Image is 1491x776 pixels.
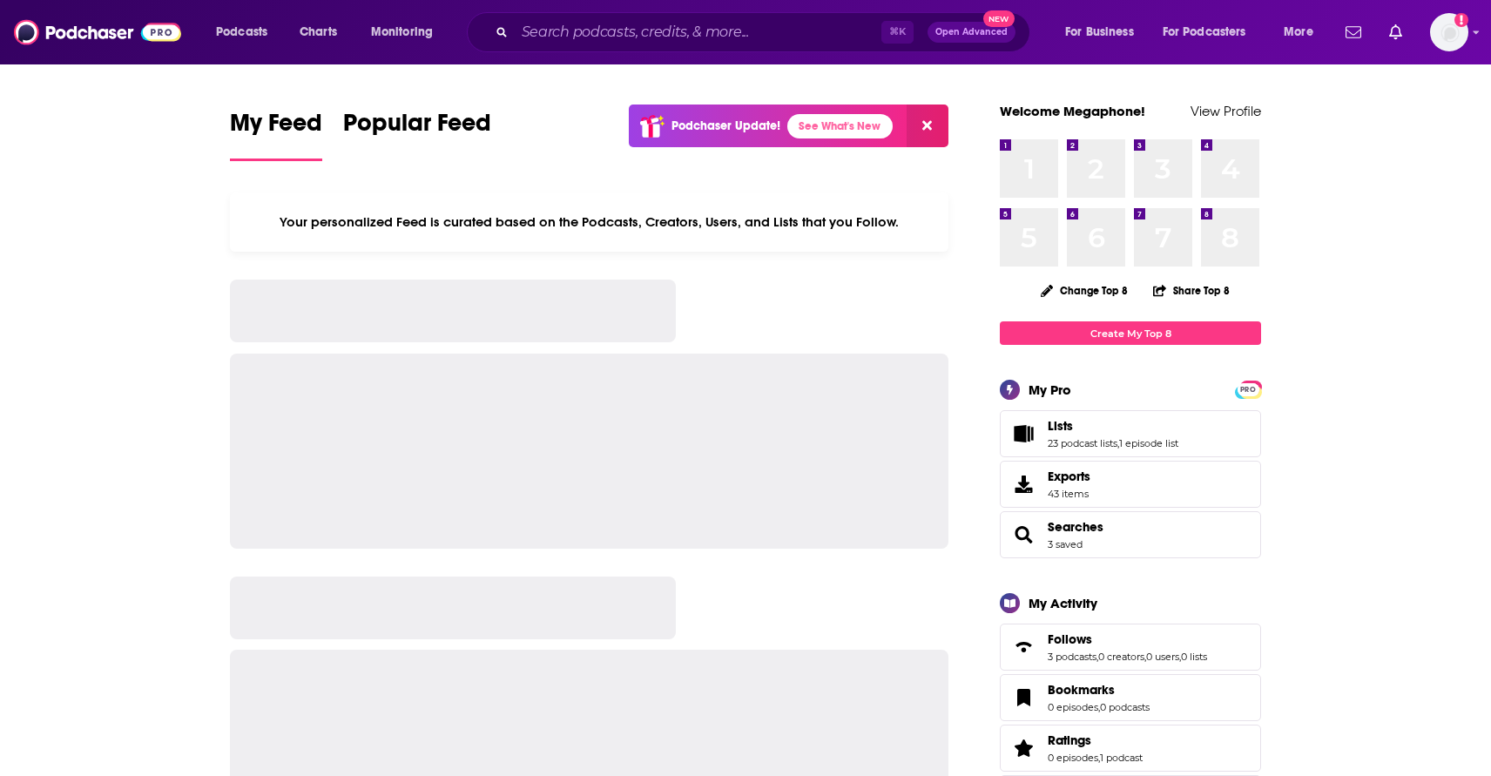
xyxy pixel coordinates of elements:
span: ⌘ K [881,21,914,44]
button: Show profile menu [1430,13,1468,51]
span: , [1098,752,1100,764]
a: Exports [1000,461,1261,508]
span: More [1284,20,1313,44]
a: Charts [288,18,347,46]
span: Exports [1048,469,1090,484]
a: Follows [1006,635,1041,659]
span: Bookmarks [1000,674,1261,721]
a: 0 lists [1181,651,1207,663]
a: Popular Feed [343,108,491,161]
input: Search podcasts, credits, & more... [515,18,881,46]
span: Exports [1006,472,1041,496]
a: 3 saved [1048,538,1083,550]
div: Your personalized Feed is curated based on the Podcasts, Creators, Users, and Lists that you Follow. [230,192,948,252]
a: 1 episode list [1119,437,1178,449]
a: Lists [1048,418,1178,434]
div: My Activity [1029,595,1097,611]
span: , [1179,651,1181,663]
span: Open Advanced [935,28,1008,37]
span: Ratings [1048,732,1091,748]
button: Open AdvancedNew [928,22,1015,43]
p: Podchaser Update! [671,118,780,133]
div: Search podcasts, credits, & more... [483,12,1047,52]
span: For Podcasters [1163,20,1246,44]
button: open menu [1272,18,1335,46]
span: Logged in as MegaphoneSupport [1430,13,1468,51]
span: Bookmarks [1048,682,1115,698]
a: Bookmarks [1048,682,1150,698]
button: open menu [1053,18,1156,46]
a: Show notifications dropdown [1382,17,1409,47]
a: View Profile [1191,103,1261,119]
a: 0 podcasts [1100,701,1150,713]
button: open menu [204,18,290,46]
span: Ratings [1000,725,1261,772]
a: 1 podcast [1100,752,1143,764]
span: , [1117,437,1119,449]
a: Show notifications dropdown [1339,17,1368,47]
span: , [1096,651,1098,663]
span: PRO [1238,383,1258,396]
a: Create My Top 8 [1000,321,1261,345]
span: Lists [1048,418,1073,434]
svg: Email not verified [1454,13,1468,27]
span: Lists [1000,410,1261,457]
a: Searches [1006,523,1041,547]
span: Popular Feed [343,108,491,148]
span: , [1098,701,1100,713]
div: My Pro [1029,381,1071,398]
a: Bookmarks [1006,685,1041,710]
img: User Profile [1430,13,1468,51]
button: open menu [359,18,455,46]
a: 3 podcasts [1048,651,1096,663]
a: My Feed [230,108,322,161]
span: Podcasts [216,20,267,44]
span: My Feed [230,108,322,148]
a: Searches [1048,519,1103,535]
a: 0 creators [1098,651,1144,663]
a: Welcome Megaphone! [1000,103,1145,119]
span: Searches [1000,511,1261,558]
a: PRO [1238,382,1258,395]
a: Follows [1048,631,1207,647]
span: Monitoring [371,20,433,44]
button: Change Top 8 [1030,280,1138,301]
span: Charts [300,20,337,44]
button: open menu [1151,18,1272,46]
button: Share Top 8 [1152,273,1231,307]
a: 0 users [1146,651,1179,663]
span: 43 items [1048,488,1090,500]
span: New [983,10,1015,27]
a: 23 podcast lists [1048,437,1117,449]
a: 0 episodes [1048,752,1098,764]
span: Follows [1048,631,1092,647]
img: Podchaser - Follow, Share and Rate Podcasts [14,16,181,49]
a: 0 episodes [1048,701,1098,713]
span: For Business [1065,20,1134,44]
span: Follows [1000,624,1261,671]
a: Ratings [1048,732,1143,748]
span: , [1144,651,1146,663]
a: Ratings [1006,736,1041,760]
a: Lists [1006,422,1041,446]
a: See What's New [787,114,893,138]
